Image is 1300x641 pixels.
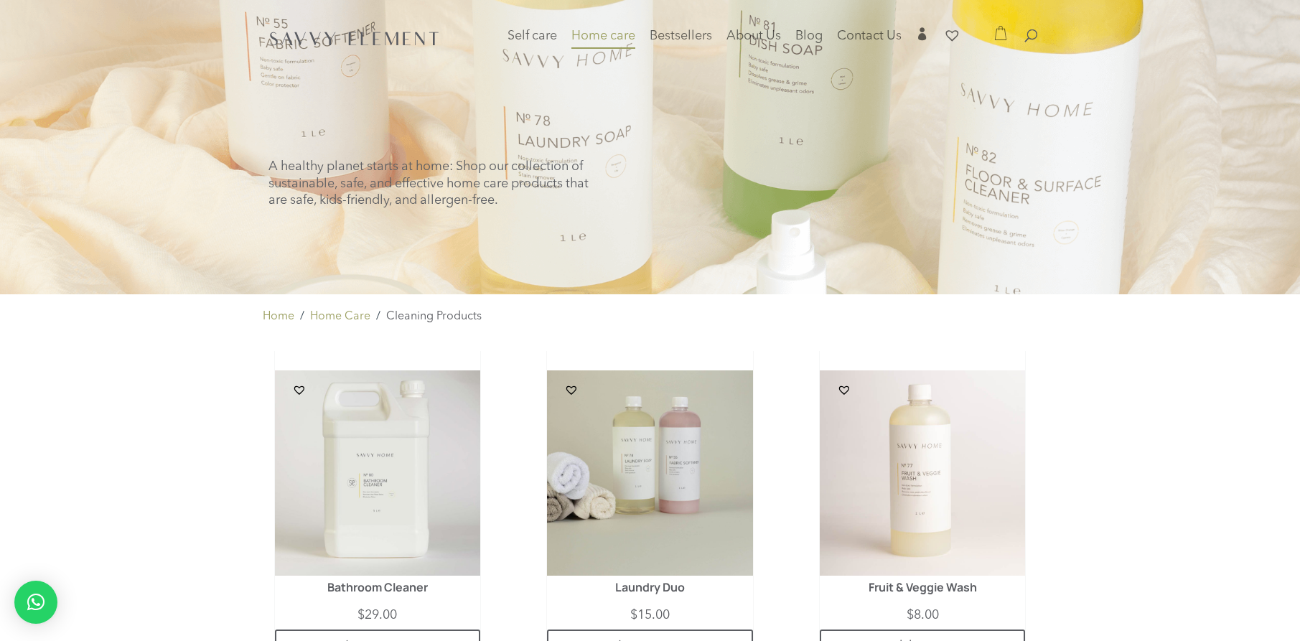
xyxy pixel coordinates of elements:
span: $ [357,609,365,622]
span: Blog [795,29,823,42]
span: / [376,307,380,326]
span: Cleaning Products [386,311,482,322]
p: A healthy planet starts at home: Shop our collection of sustainable, safe, and effective home car... [268,159,590,209]
span: About Us [726,29,781,42]
bdi: 8.00 [907,609,939,622]
a: Contact Us [837,31,902,51]
span:  [916,27,929,40]
a:  [916,27,929,51]
a: Blog [795,31,823,51]
span: Home Care [310,311,370,322]
img: SavvyElement [266,27,444,50]
span: Contact Us [837,29,902,42]
a: Bestsellers [650,31,712,51]
a: About Us [726,31,781,51]
bdi: 15.00 [630,609,670,622]
span: / [300,307,304,326]
img: Bathroom Cleaner [275,370,480,576]
a: Home [263,307,294,326]
span: Self care [508,29,557,42]
h1: Bathroom Cleaner [295,581,459,602]
a: Home Care [310,307,370,326]
h1: Laundry Duo [568,581,732,602]
a: Home care [571,31,635,60]
img: Laundry Duo [547,370,752,576]
span: $ [630,609,637,622]
span: $ [907,609,914,622]
span: Home care [571,29,635,42]
h1: Fruit & Veggie Wash [841,581,1005,602]
a: Self care [508,31,557,60]
span: Bestsellers [650,29,712,42]
img: Fruit & Veggie Wash by Savvy Element [820,370,1025,576]
bdi: 29.00 [357,609,397,622]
